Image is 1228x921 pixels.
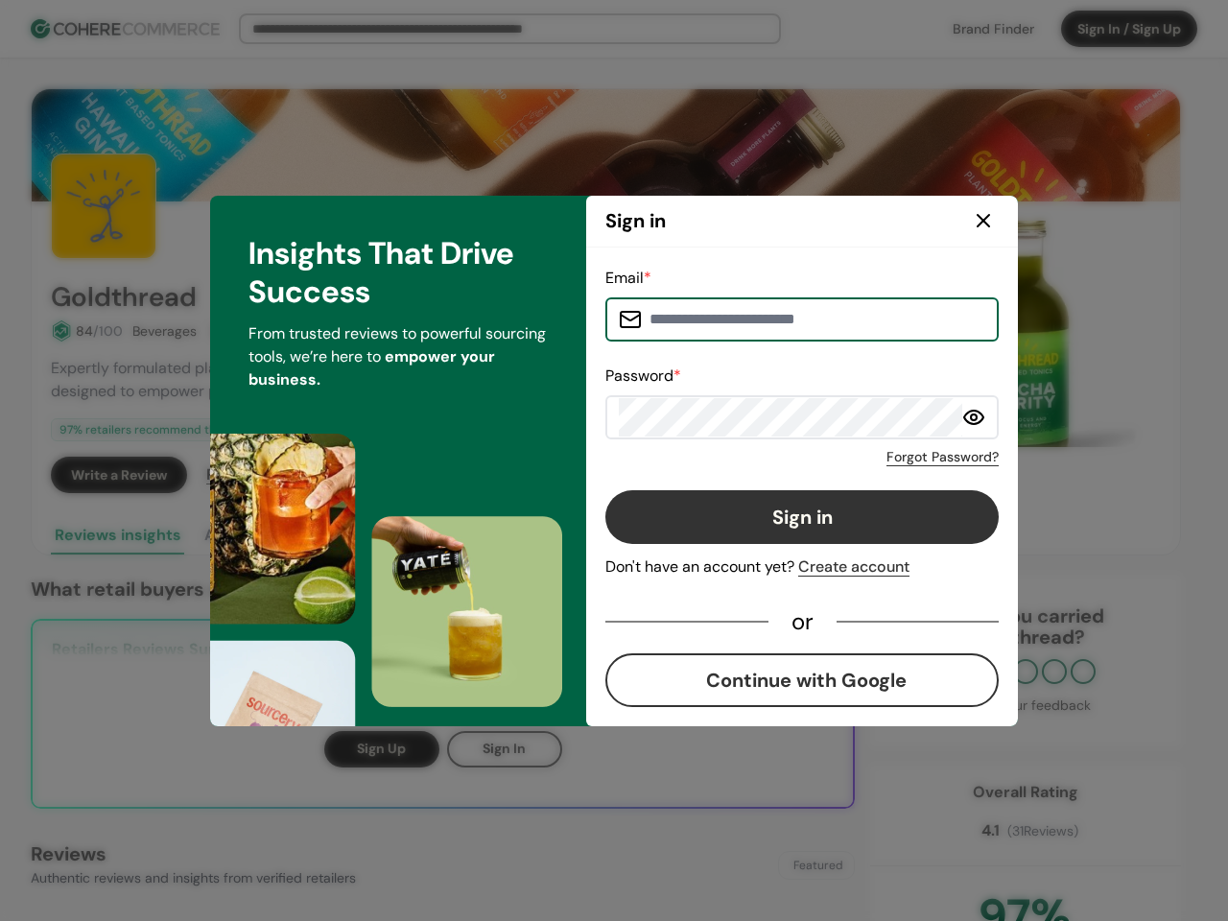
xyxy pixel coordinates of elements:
label: Password [605,366,681,386]
p: From trusted reviews to powerful sourcing tools, we’re here to [248,322,548,391]
a: Forgot Password? [886,447,999,467]
h3: Insights That Drive Success [248,234,548,311]
div: Don't have an account yet? [605,555,999,579]
h2: Sign in [605,206,666,235]
span: empower your business. [248,346,495,390]
button: Continue with Google [605,653,999,707]
button: Sign in [605,490,999,544]
div: Create account [798,555,909,579]
div: or [768,613,837,630]
label: Email [605,268,651,288]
